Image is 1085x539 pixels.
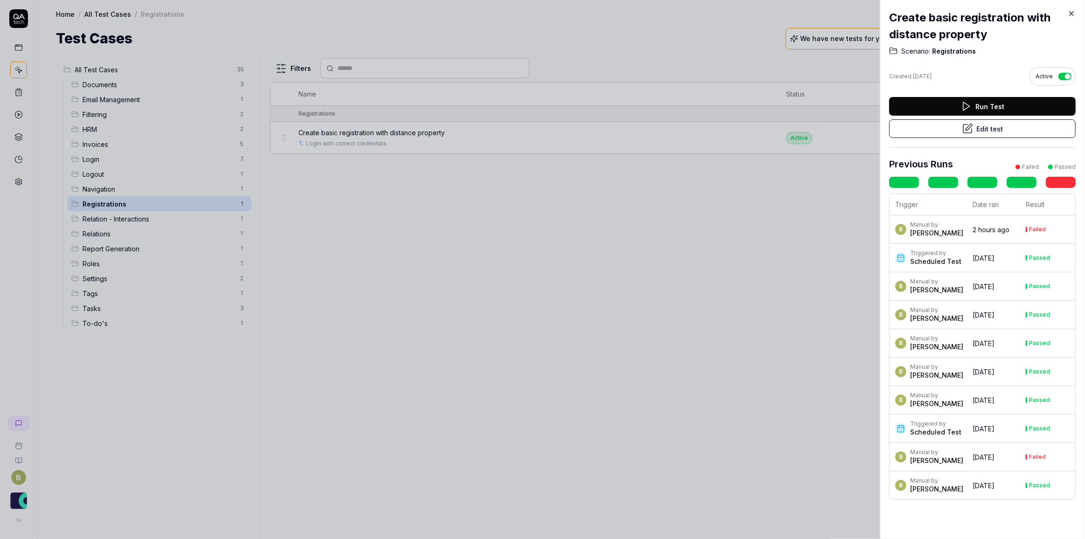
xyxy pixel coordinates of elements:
div: Triggered by [910,420,961,428]
button: Edit test [889,119,1076,138]
span: B [895,394,906,406]
div: Failed [1029,227,1046,232]
time: [DATE] [973,368,995,376]
div: Manual by [910,306,963,314]
span: B [895,451,906,463]
span: Registrations [930,47,976,56]
time: [DATE] [973,254,995,262]
span: Scenario: [901,47,930,56]
th: Date ran [967,194,1020,215]
span: B [895,224,906,235]
div: Passed [1029,255,1050,261]
time: [DATE] [973,311,995,319]
time: [DATE] [973,283,995,290]
time: [DATE] [973,425,995,433]
div: Manual by [910,221,963,228]
h2: Create basic registration with distance property [889,9,1076,43]
div: Passed [1029,483,1050,488]
time: [DATE] [913,73,932,80]
time: [DATE] [973,453,995,461]
span: B [895,338,906,349]
div: Manual by [910,392,963,399]
span: B [895,480,906,491]
th: Result [1020,194,1075,215]
div: Passed [1055,163,1076,171]
span: B [895,366,906,377]
div: Scheduled Test [910,257,961,266]
time: [DATE] [973,482,995,490]
div: Passed [1029,312,1050,318]
div: Triggered by [910,249,961,257]
div: Passed [1029,283,1050,289]
div: Manual by [910,477,963,484]
div: [PERSON_NAME] [910,371,963,380]
div: [PERSON_NAME] [910,456,963,465]
div: Passed [1029,397,1050,403]
div: [PERSON_NAME] [910,342,963,352]
div: Created [889,72,932,81]
time: 2 hours ago [973,226,1009,234]
div: Manual by [910,449,963,456]
span: B [895,281,906,292]
div: [PERSON_NAME] [910,484,963,494]
div: Failed [1022,163,1039,171]
div: Scheduled Test [910,428,961,437]
time: [DATE] [973,339,995,347]
div: Manual by [910,335,963,342]
h3: Previous Runs [889,157,953,171]
div: Passed [1029,426,1050,431]
div: [PERSON_NAME] [910,228,963,238]
div: Manual by [910,278,963,285]
span: Active [1036,72,1053,81]
div: [PERSON_NAME] [910,285,963,295]
button: Run Test [889,97,1076,116]
div: Passed [1029,340,1050,346]
div: [PERSON_NAME] [910,399,963,408]
div: Manual by [910,363,963,371]
th: Trigger [890,194,967,215]
time: [DATE] [973,396,995,404]
div: Failed [1029,454,1046,460]
span: B [895,309,906,320]
div: Passed [1029,369,1050,374]
div: [PERSON_NAME] [910,314,963,323]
